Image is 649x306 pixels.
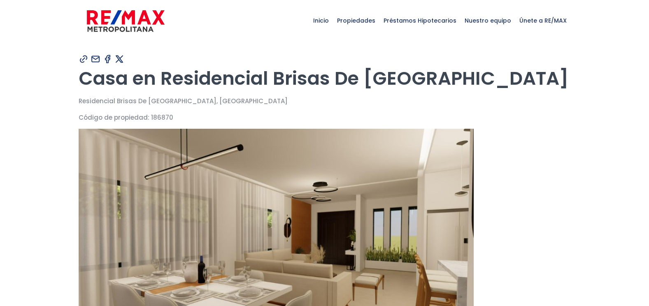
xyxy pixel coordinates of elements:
[87,9,165,33] img: remax-metropolitana-logo
[79,54,89,64] img: Compartir
[79,67,571,90] h1: Casa en Residencial Brisas De [GEOGRAPHIC_DATA]
[333,8,379,33] span: Propiedades
[114,54,125,64] img: Compartir
[515,8,571,33] span: Únete a RE/MAX
[379,8,461,33] span: Préstamos Hipotecarios
[79,96,571,106] p: Residencial Brisas De [GEOGRAPHIC_DATA], [GEOGRAPHIC_DATA]
[91,54,101,64] img: Compartir
[102,54,113,64] img: Compartir
[461,8,515,33] span: Nuestro equipo
[309,8,333,33] span: Inicio
[79,113,149,122] span: Código de propiedad:
[151,113,173,122] span: 186870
